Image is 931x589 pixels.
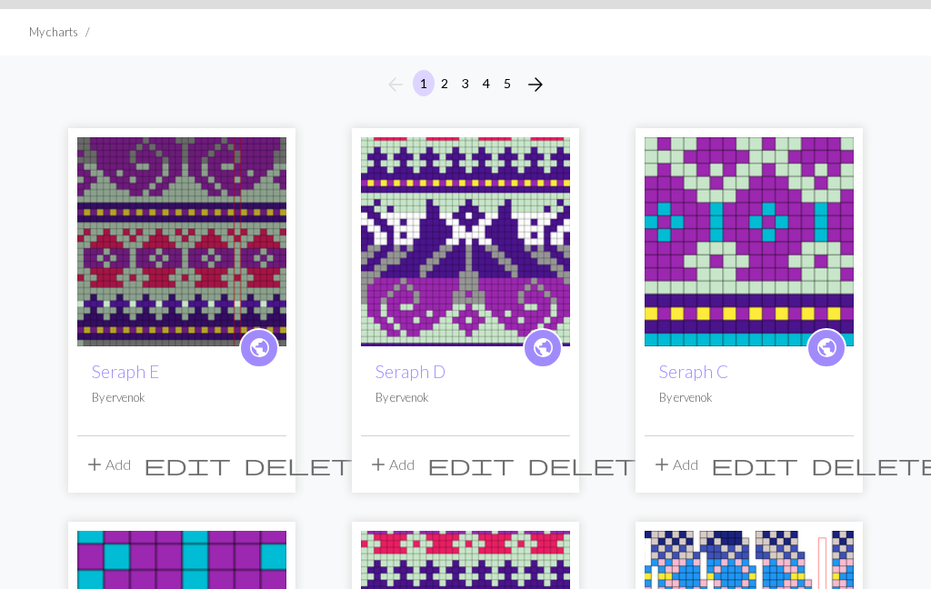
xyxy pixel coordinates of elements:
[711,454,798,475] i: Edit
[525,72,546,97] span: arrow_forward
[77,231,286,248] a: Seraph E
[645,231,854,248] a: Seraph C
[84,452,105,477] span: add
[237,447,381,482] button: Delete
[29,24,78,41] li: My charts
[651,452,673,477] span: add
[375,361,445,382] a: Seraph D
[144,454,231,475] i: Edit
[532,334,555,362] span: public
[705,447,805,482] button: Edit
[421,447,521,482] button: Edit
[659,389,839,406] p: By ervenok
[248,330,271,366] i: public
[496,70,518,96] button: 5
[427,454,515,475] i: Edit
[476,70,497,96] button: 4
[361,137,570,346] img: Seraph D
[77,447,137,482] button: Add
[517,70,554,99] button: Next
[532,330,555,366] i: public
[77,137,286,346] img: Seraph E
[248,334,271,362] span: public
[645,447,705,482] button: Add
[711,452,798,477] span: edit
[377,70,554,99] nav: Page navigation
[92,389,272,406] p: By ervenok
[816,334,838,362] span: public
[659,361,728,382] a: Seraph C
[361,447,421,482] button: Add
[375,389,556,406] p: By ervenok
[645,137,854,346] img: Seraph C
[806,328,846,368] a: public
[434,70,455,96] button: 2
[367,452,389,477] span: add
[455,70,476,96] button: 3
[525,74,546,95] i: Next
[239,328,279,368] a: public
[816,330,838,366] i: public
[413,70,435,96] button: 1
[521,447,665,482] button: Delete
[527,452,658,477] span: delete
[144,452,231,477] span: edit
[92,361,159,382] a: Seraph E
[523,328,563,368] a: public
[244,452,375,477] span: delete
[361,231,570,248] a: Seraph D
[427,452,515,477] span: edit
[137,447,237,482] button: Edit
